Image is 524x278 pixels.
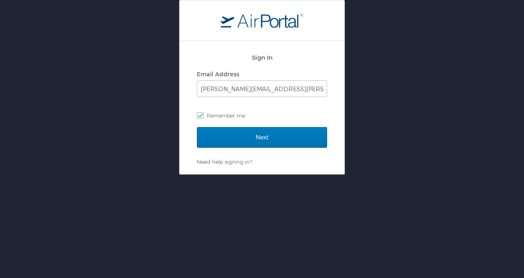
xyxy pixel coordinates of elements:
a: Need help signing in? [197,158,252,165]
label: Email Address [197,71,239,78]
h2: Sign In [197,53,327,62]
label: Remember me [197,109,327,122]
input: Next [197,127,327,148]
img: logo [221,13,303,28]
